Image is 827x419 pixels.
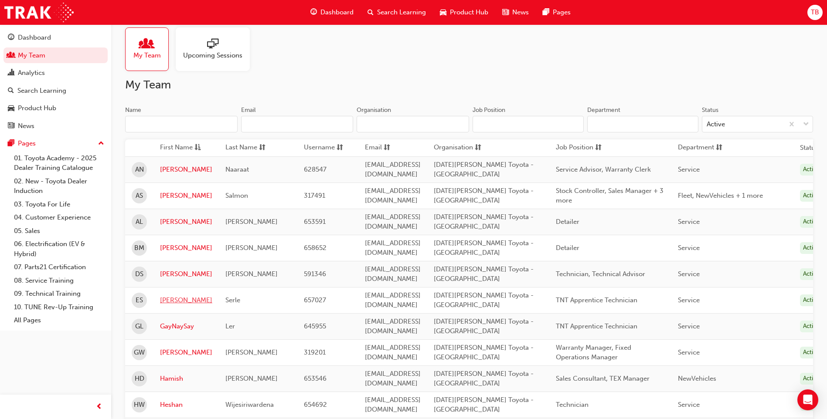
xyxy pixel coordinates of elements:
a: My Team [3,47,108,64]
a: news-iconNews [495,3,536,21]
span: Technician [556,401,589,409]
span: search-icon [368,7,374,18]
span: Last Name [225,142,257,153]
span: news-icon [502,7,509,18]
div: Active [800,321,823,332]
span: First Name [160,142,193,153]
span: Stock Controller, Sales Manager + 3 more [556,187,664,205]
span: prev-icon [96,402,102,412]
span: people-icon [141,38,153,51]
button: DashboardMy TeamAnalyticsSearch LearningProduct HubNews [3,28,108,135]
span: DS [135,269,143,279]
button: Pages [3,135,108,152]
span: Service [678,166,700,173]
a: 01. Toyota Academy - 2025 Dealer Training Catalogue [10,152,108,175]
span: [PERSON_NAME] [225,270,278,278]
span: Warranty Manager, Fixed Operations Manager [556,344,631,362]
span: chart-icon [8,69,14,77]
a: Dashboard [3,30,108,46]
span: BM [134,243,144,253]
a: Search Learning [3,83,108,99]
a: Heshan [160,400,212,410]
div: Open Intercom Messenger [797,389,818,410]
a: [PERSON_NAME] [160,269,212,279]
span: down-icon [803,119,809,130]
span: Service [678,270,700,278]
span: Fleet, NewVehicles + 1 more [678,192,763,199]
span: asc-icon [194,142,201,153]
span: [EMAIL_ADDRESS][DOMAIN_NAME] [365,396,421,414]
span: sorting-icon [716,142,722,153]
span: TNT Apprentice Technician [556,296,637,304]
span: [EMAIL_ADDRESS][DOMAIN_NAME] [365,370,421,388]
img: Trak [4,3,74,22]
span: Service [678,322,700,330]
span: Username [304,142,335,153]
span: car-icon [8,105,14,112]
span: [DATE][PERSON_NAME] Toyota - [GEOGRAPHIC_DATA] [434,161,534,179]
div: Analytics [18,68,45,78]
a: [PERSON_NAME] [160,165,212,175]
span: 591346 [304,270,326,278]
span: guage-icon [8,34,14,42]
span: Pages [553,7,571,17]
span: Naaraat [225,166,249,173]
button: Usernamesorting-icon [304,142,352,153]
span: ES [136,295,143,305]
div: Active [800,268,823,280]
a: GayNaySay [160,321,212,331]
span: [EMAIL_ADDRESS][DOMAIN_NAME] [365,187,421,205]
h2: My Team [125,78,813,92]
span: Detailer [556,218,579,226]
span: sorting-icon [384,142,390,153]
span: HW [134,400,145,410]
span: [PERSON_NAME] [225,218,278,226]
button: Organisationsorting-icon [434,142,482,153]
div: Dashboard [18,33,51,43]
span: TNT Apprentice Technician [556,322,637,330]
span: Service [678,218,700,226]
span: sorting-icon [475,142,481,153]
a: [PERSON_NAME] [160,243,212,253]
a: 07. Parts21 Certification [10,260,108,274]
span: AL [136,217,143,227]
div: Active [800,347,823,358]
a: Hamish [160,374,212,384]
span: [PERSON_NAME] [225,244,278,252]
a: Analytics [3,65,108,81]
input: Department [587,116,698,132]
input: Job Position [473,116,584,132]
span: [DATE][PERSON_NAME] Toyota - [GEOGRAPHIC_DATA] [434,370,534,388]
span: car-icon [440,7,446,18]
span: 654692 [304,401,327,409]
span: Wijesiriwardena [225,401,274,409]
span: GW [134,348,145,358]
span: [EMAIL_ADDRESS][DOMAIN_NAME] [365,239,421,257]
span: Service [678,296,700,304]
div: Active [800,373,823,385]
a: All Pages [10,314,108,327]
a: [PERSON_NAME] [160,191,212,201]
button: First Nameasc-icon [160,142,208,153]
span: pages-icon [8,140,14,148]
span: Service [678,348,700,356]
span: Salmon [225,192,248,199]
span: news-icon [8,122,14,130]
span: [EMAIL_ADDRESS][DOMAIN_NAME] [365,265,421,283]
a: 09. Technical Training [10,287,108,301]
span: Product Hub [450,7,488,17]
span: [EMAIL_ADDRESS][DOMAIN_NAME] [365,344,421,362]
span: [EMAIL_ADDRESS][DOMAIN_NAME] [365,318,421,335]
span: [EMAIL_ADDRESS][DOMAIN_NAME] [365,291,421,309]
a: Upcoming Sessions [176,27,257,71]
span: 628547 [304,166,327,173]
a: search-iconSearch Learning [361,3,433,21]
span: pages-icon [543,7,549,18]
span: Service [678,401,700,409]
span: HD [135,374,144,384]
span: 319201 [304,348,326,356]
span: [EMAIL_ADDRESS][DOMAIN_NAME] [365,161,421,179]
a: car-iconProduct Hub [433,3,495,21]
button: TB [807,5,823,20]
span: AS [136,191,143,201]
